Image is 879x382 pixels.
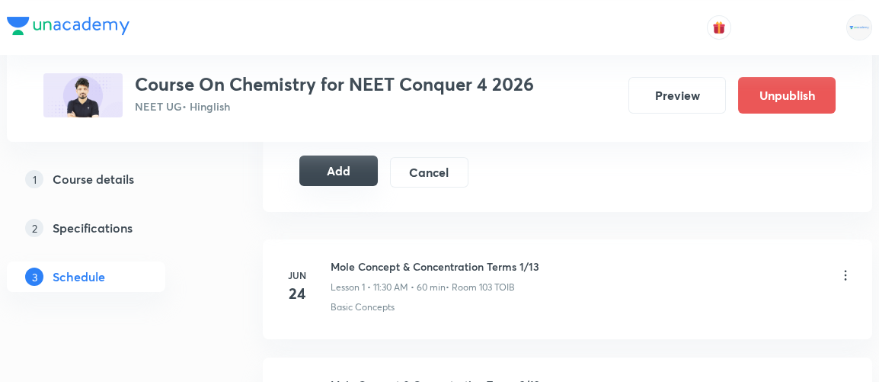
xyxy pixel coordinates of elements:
[7,213,214,243] a: 2Specifications
[282,268,312,282] h6: Jun
[628,77,726,114] button: Preview
[7,17,129,39] a: Company Logo
[7,164,214,194] a: 1Course details
[331,258,539,274] h6: Mole Concept & Concentration Terms 1/13
[43,73,123,117] img: FBE6575D-6D43-41B2-BF42-B69A0E93BD5D_plus.png
[846,14,872,40] img: Rahul Mishra
[707,15,731,40] button: avatar
[7,17,129,35] img: Company Logo
[53,268,105,286] h5: Schedule
[299,156,378,186] button: Add
[738,77,836,114] button: Unpublish
[331,300,395,314] p: Basic Concepts
[390,157,468,188] button: Cancel
[53,170,134,188] h5: Course details
[25,170,43,188] p: 1
[135,73,534,95] h3: Course On Chemistry for NEET Conquer 4 2026
[331,281,446,294] p: Lesson 1 • 11:30 AM • 60 min
[53,219,133,237] h5: Specifications
[446,281,515,294] p: • Room 103 TOIB
[282,282,312,305] h4: 24
[25,219,43,237] p: 2
[135,98,534,114] p: NEET UG • Hinglish
[712,21,726,34] img: avatar
[25,268,43,286] p: 3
